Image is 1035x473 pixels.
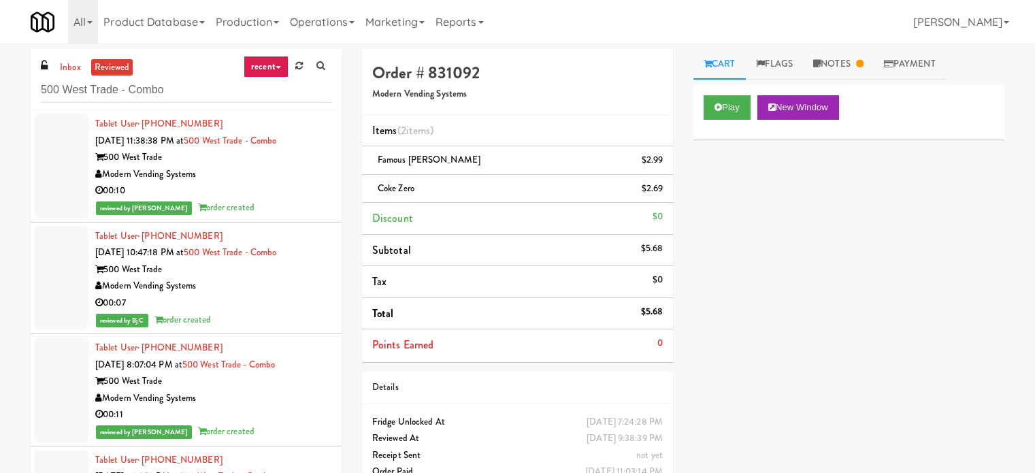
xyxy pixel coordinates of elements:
[587,414,663,431] div: [DATE] 7:24:28 PM
[757,95,839,120] button: New Window
[587,430,663,447] div: [DATE] 9:38:39 PM
[372,64,663,82] h4: Order # 831092
[641,304,663,321] div: $5.68
[31,223,342,335] li: Tablet User· [PHONE_NUMBER][DATE] 10:47:18 PM at500 West Trade - Combo500 West TradeModern Vendin...
[95,406,331,423] div: 00:11
[95,295,331,312] div: 00:07
[182,358,275,371] a: 500 West Trade - Combo
[137,229,223,242] span: · [PHONE_NUMBER]
[397,123,434,138] span: (2 )
[653,208,663,225] div: $0
[31,110,342,223] li: Tablet User· [PHONE_NUMBER][DATE] 11:38:38 PM at500 West Trade - Combo500 West TradeModern Vendin...
[95,182,331,199] div: 00:10
[641,240,663,257] div: $5.68
[137,453,223,466] span: · [PHONE_NUMBER]
[137,117,223,130] span: · [PHONE_NUMBER]
[642,180,663,197] div: $2.69
[96,201,192,215] span: reviewed by [PERSON_NAME]
[31,334,342,446] li: Tablet User· [PHONE_NUMBER][DATE] 8:07:04 PM at500 West Trade - Combo500 West TradeModern Vending...
[154,313,211,326] span: order created
[56,59,84,76] a: inbox
[372,414,663,431] div: Fridge Unlocked At
[372,430,663,447] div: Reviewed At
[95,358,182,371] span: [DATE] 8:07:04 PM at
[95,246,184,259] span: [DATE] 10:47:18 PM at
[95,390,331,407] div: Modern Vending Systems
[803,49,874,80] a: Notes
[406,123,431,138] ng-pluralize: items
[198,201,254,214] span: order created
[96,425,192,439] span: reviewed by [PERSON_NAME]
[244,56,289,78] a: recent
[41,78,331,103] input: Search vision orders
[372,337,433,353] span: Points Earned
[95,134,184,147] span: [DATE] 11:38:38 PM at
[95,278,331,295] div: Modern Vending Systems
[642,152,663,169] div: $2.99
[95,261,331,278] div: 500 West Trade
[198,425,254,438] span: order created
[137,341,223,354] span: · [PHONE_NUMBER]
[653,272,663,289] div: $0
[184,134,276,147] a: 500 West Trade - Combo
[95,453,223,466] a: Tablet User· [PHONE_NUMBER]
[95,373,331,390] div: 500 West Trade
[95,166,331,183] div: Modern Vending Systems
[746,49,804,80] a: Flags
[372,379,663,396] div: Details
[372,274,387,289] span: Tax
[874,49,946,80] a: Payment
[95,117,223,130] a: Tablet User· [PHONE_NUMBER]
[636,448,663,461] span: not yet
[372,210,413,226] span: Discount
[372,242,411,258] span: Subtotal
[657,335,663,352] div: 0
[184,246,276,259] a: 500 West Trade - Combo
[704,95,751,120] button: Play
[91,59,133,76] a: reviewed
[95,341,223,354] a: Tablet User· [PHONE_NUMBER]
[372,123,433,138] span: Items
[372,447,663,464] div: Receipt Sent
[693,49,746,80] a: Cart
[378,182,414,195] span: Coke Zero
[378,153,480,166] span: Famous [PERSON_NAME]
[96,314,148,327] span: reviewed by Bj C
[95,229,223,242] a: Tablet User· [PHONE_NUMBER]
[31,10,54,34] img: Micromart
[95,149,331,166] div: 500 West Trade
[372,89,663,99] h5: Modern Vending Systems
[372,306,394,321] span: Total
